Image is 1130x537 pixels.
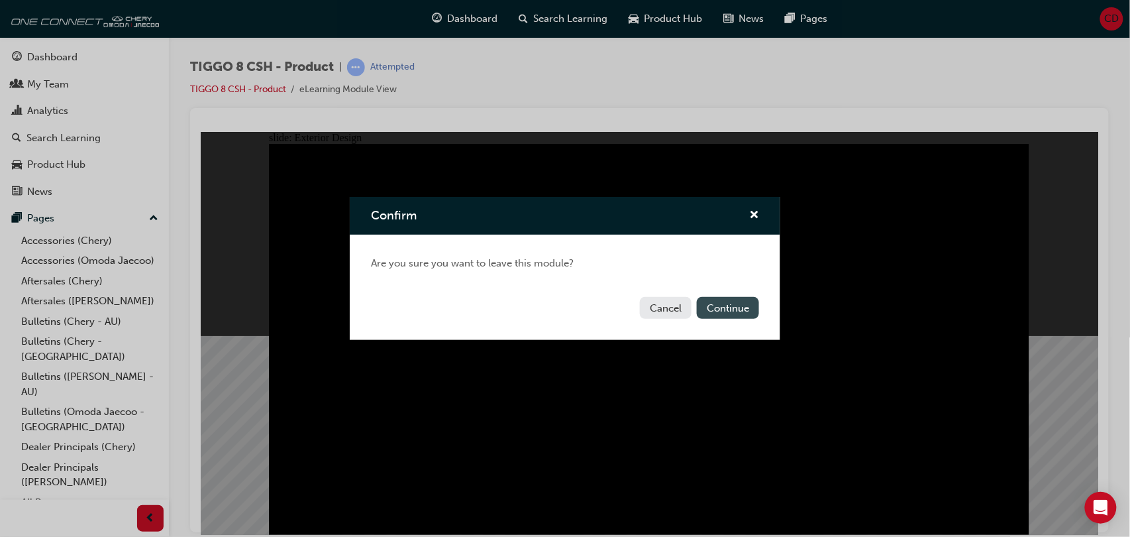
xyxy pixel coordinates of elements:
[350,235,780,292] div: Are you sure you want to leave this module?
[1085,492,1117,524] div: Open Intercom Messenger
[371,208,417,223] span: Confirm
[640,297,692,319] button: Cancel
[350,197,780,340] div: Confirm
[749,210,759,222] span: cross-icon
[697,297,759,319] button: Continue
[749,208,759,224] button: cross-icon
